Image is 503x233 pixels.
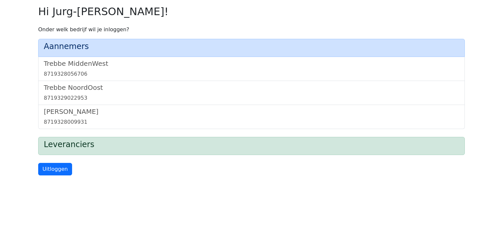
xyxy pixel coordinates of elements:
[44,108,459,126] a: [PERSON_NAME]8719328009931
[44,60,459,67] h5: Trebbe MiddenWest
[44,42,459,51] h4: Aannemers
[38,5,465,18] h2: Hi Jurg-[PERSON_NAME]!
[44,140,459,149] h4: Leveranciers
[44,84,459,91] h5: Trebbe NoordOost
[44,108,459,116] h5: [PERSON_NAME]
[44,60,459,78] a: Trebbe MiddenWest8719328056706
[44,70,459,78] div: 8719328056706
[44,118,459,126] div: 8719328009931
[38,163,72,175] a: Uitloggen
[44,94,459,102] div: 8719329022953
[38,26,465,34] p: Onder welk bedrijf wil je inloggen?
[44,84,459,102] a: Trebbe NoordOost8719329022953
